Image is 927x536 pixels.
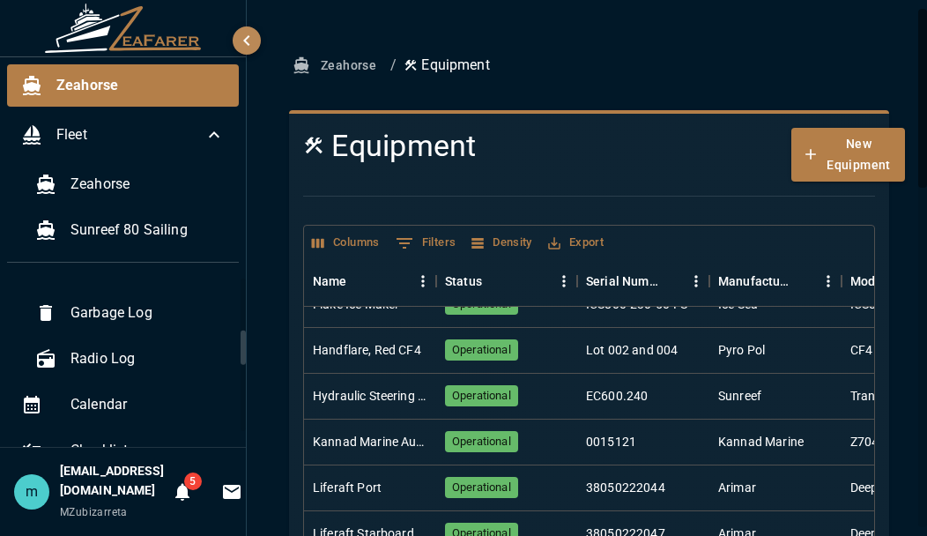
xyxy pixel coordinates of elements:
button: Sort [658,269,683,294]
button: Sort [482,269,507,294]
div: Liferaft Port [313,479,382,496]
div: Status [436,257,577,306]
div: Zeahorse [21,163,239,205]
span: Operational [445,388,518,405]
div: CF4 [850,341,872,359]
div: Radio Log [21,338,243,380]
span: Zeahorse [56,75,225,96]
button: New Equipment [791,128,905,182]
button: Show filters [391,229,461,257]
h6: [EMAIL_ADDRESS][DOMAIN_NAME] [60,462,165,501]
div: Status [445,257,482,306]
span: Garbage Log [70,302,229,324]
span: Fleet [56,124,204,145]
li: / [390,55,397,76]
div: Serial Number [586,257,658,306]
div: Name [313,257,347,306]
h4: Equipment [303,128,777,165]
div: Lot 002 and 004 [586,341,678,359]
div: Manufacturer [709,257,842,306]
div: Z704 [850,433,879,450]
div: Hydraulic Steering System [313,387,427,405]
img: ZeaFarer Logo [44,4,203,53]
button: Sort [347,269,372,294]
div: Pyro Pol [718,341,765,359]
button: Menu [410,268,436,294]
div: Checklists [7,429,243,472]
div: Arimar [718,479,756,496]
button: Menu [551,268,577,294]
div: Serial Number [577,257,709,306]
span: Checklists [70,440,229,461]
div: 0015121 [586,433,636,450]
span: MZubizarreta [60,506,128,518]
div: Sunreef [718,387,761,405]
span: Operational [445,342,518,359]
button: Select columns [308,229,384,257]
div: m [14,474,49,510]
div: Fleet [7,114,239,156]
button: Menu [815,268,842,294]
span: 5 [184,473,202,490]
span: Operational [445,434,518,450]
div: Manufacturer [718,257,790,306]
span: Sunreef 80 Sailing [70,220,225,241]
p: Equipment [404,55,489,76]
button: Export [544,229,608,257]
button: Density [467,229,537,257]
span: Operational [445,480,518,496]
span: Calendar [70,394,229,415]
div: Garbage Log [21,292,243,334]
div: 38050222044 [586,479,665,496]
button: Zeahorse [289,49,383,82]
div: Transtecno [850,387,914,405]
div: Name [304,257,436,306]
span: Radio Log [70,348,229,369]
div: EC600.240 [586,387,648,405]
button: Invitations [214,474,249,510]
div: Sunreef 80 Sailing [21,209,239,251]
button: Sort [790,269,815,294]
div: Handflare, Red CF4 [313,341,421,359]
span: Zeahorse [70,174,225,195]
div: Kannad Marine Auto Release EPIRB [313,433,427,450]
div: Calendar [7,383,243,426]
button: Menu [683,268,709,294]
button: Notifications [165,474,200,510]
div: Deep-Sea II [850,479,913,496]
div: Zeahorse [7,64,239,107]
div: Kannad Marine [718,433,804,450]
